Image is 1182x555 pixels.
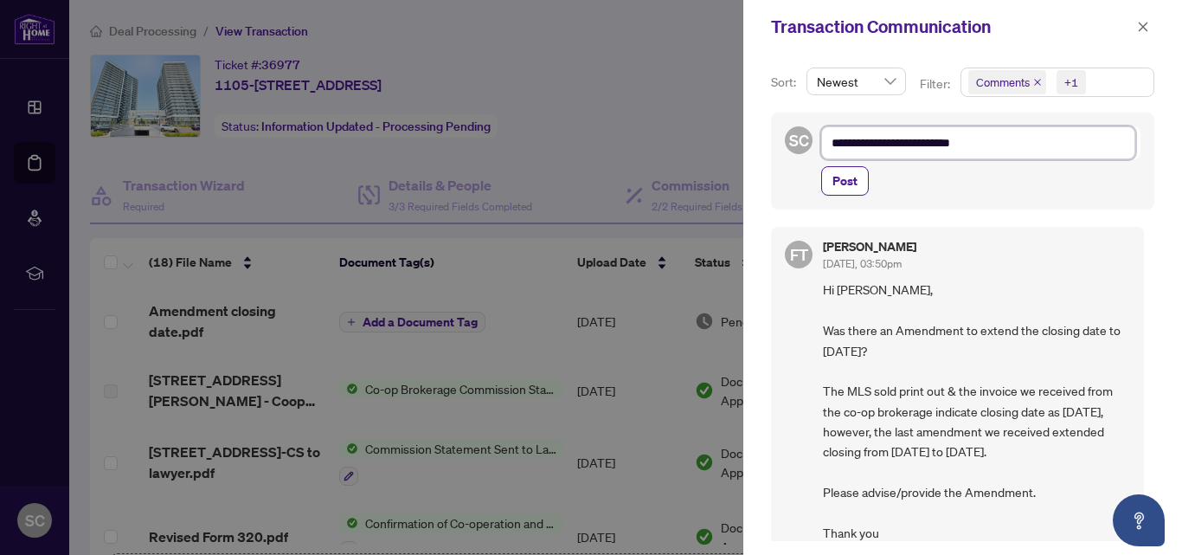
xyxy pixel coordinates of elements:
div: +1 [1064,74,1078,91]
p: Filter: [920,74,953,94]
span: SC [789,128,809,152]
span: Post [832,167,858,195]
span: [DATE], 03:50pm [823,257,902,270]
span: Newest [817,68,896,94]
span: Hi [PERSON_NAME], Was there an Amendment to extend the closing date to [DATE]? The MLS sold print... [823,280,1130,543]
span: Comments [968,70,1046,94]
button: Post [821,166,869,196]
p: Sort: [771,73,800,92]
span: Comments [976,74,1030,91]
span: close [1137,21,1149,33]
span: close [1033,78,1042,87]
h5: [PERSON_NAME] [823,241,916,253]
span: FT [790,242,808,267]
div: Transaction Communication [771,14,1132,40]
button: Open asap [1113,494,1165,546]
